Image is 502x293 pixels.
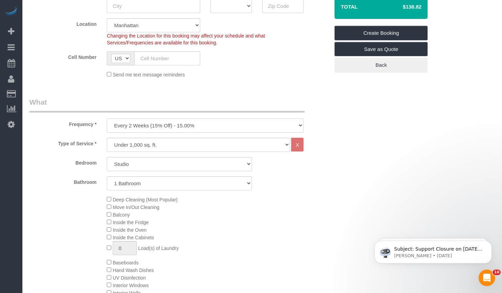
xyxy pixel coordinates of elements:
[479,270,495,286] iframe: Intercom live chat
[24,138,102,147] label: Type of Service *
[335,26,428,40] a: Create Booking
[113,235,154,240] span: Inside the Cabinets
[113,197,177,202] span: Deep Cleaning (Most Popular)
[24,51,102,61] label: Cell Number
[113,275,146,281] span: UV Disinfection
[24,118,102,128] label: Frequency *
[24,157,102,166] label: Bedroom
[113,212,130,218] span: Balcony
[4,7,18,17] img: Automaid Logo
[113,72,185,77] span: Send me text message reminders
[24,18,102,28] label: Location
[364,226,502,274] iframe: Intercom notifications message
[113,205,159,210] span: Move In/Out Cleaning
[341,4,358,10] strong: Total
[24,176,102,186] label: Bathroom
[134,51,200,65] input: Cell Number
[493,270,501,275] span: 10
[113,283,148,288] span: Interior Windows
[335,42,428,56] a: Save as Quote
[113,227,146,233] span: Inside the Oven
[113,220,148,225] span: Inside the Fridge
[107,33,265,45] span: Changing the Location for this booking may affect your schedule and what Services/Frequencies are...
[382,4,421,10] h4: $138.82
[113,260,139,265] span: Baseboards
[29,97,305,113] legend: What
[335,58,428,72] a: Back
[113,268,154,273] span: Hand Wash Dishes
[138,245,179,251] span: Load(s) of Laundry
